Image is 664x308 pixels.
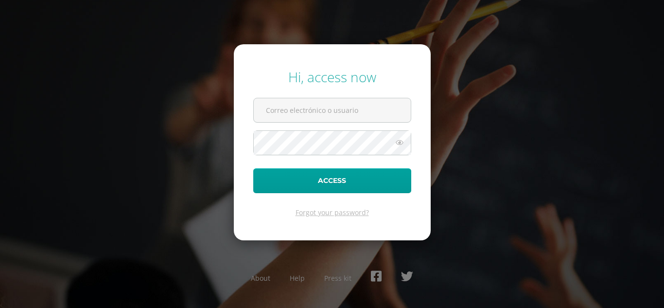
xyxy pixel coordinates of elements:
[253,168,411,193] button: Access
[290,273,305,283] a: Help
[324,273,351,283] a: Press kit
[254,98,411,122] input: Correo electrónico o usuario
[296,208,369,217] a: Forgot your password?
[251,273,270,283] a: About
[253,68,411,86] div: Hi, access now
